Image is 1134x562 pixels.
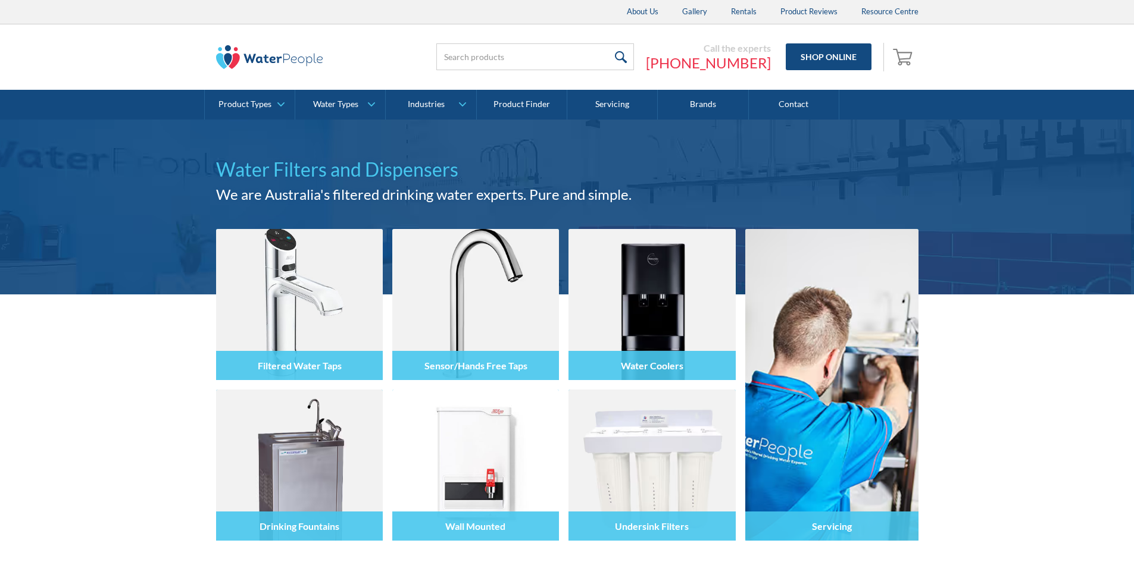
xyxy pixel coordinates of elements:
input: Search products [436,43,634,70]
a: [PHONE_NUMBER] [646,54,771,72]
h4: Drinking Fountains [260,520,339,532]
h4: Sensor/Hands Free Taps [424,360,527,371]
h4: Servicing [812,520,852,532]
img: Sensor/Hands Free Taps [392,229,559,380]
div: Call the experts [646,42,771,54]
h4: Filtered Water Taps [257,359,341,371]
a: Servicing [745,229,919,541]
a: Servicing [567,90,658,120]
img: shopping cart [893,47,916,66]
a: Product Types [205,90,295,120]
a: Brands [658,90,748,120]
img: Wall Mounted [392,390,559,541]
h4: Wall Mounted [445,520,505,532]
img: The Water People [216,45,323,69]
img: Drinking Fountains [216,390,383,541]
h4: Water Coolers [621,360,683,371]
a: Water Types [295,90,385,120]
a: Industries [386,90,476,120]
a: Product Finder [477,90,567,120]
a: Open empty cart [890,43,919,71]
img: Filtered Water Taps [216,229,383,380]
div: Product Types [218,99,271,109]
a: Shop Online [786,43,871,70]
a: Contact [749,90,839,120]
div: Industries [408,99,445,109]
h4: Undersink Filters [615,520,689,532]
img: Undersink Filters [568,390,735,541]
img: Water Coolers [568,229,735,380]
div: Water Types [313,99,358,109]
